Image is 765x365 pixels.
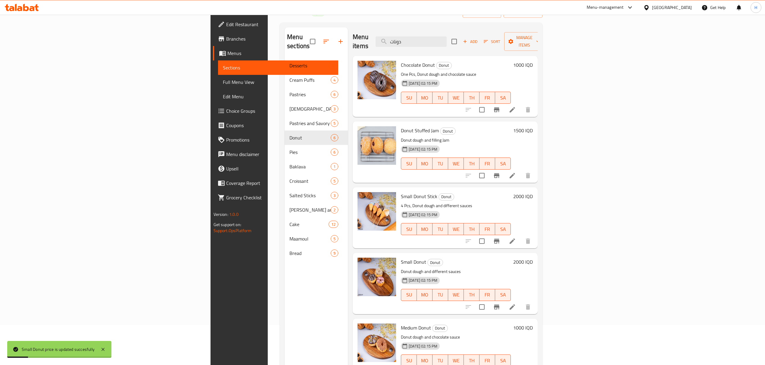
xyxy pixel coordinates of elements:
span: Bread [289,250,331,257]
div: Donut [439,193,454,201]
button: delete [521,300,535,314]
button: TU [432,289,448,301]
span: Select to update [476,301,488,313]
span: TU [435,356,446,365]
div: Donut [440,127,456,135]
a: Sections [218,60,338,75]
a: Menus [213,46,338,60]
div: Bread9 [285,246,348,260]
button: TU [432,158,448,170]
button: FR [479,289,495,301]
span: Version: [214,210,228,218]
span: export [508,8,538,16]
span: 4 [331,77,338,83]
h6: 2000 IQD [513,192,533,201]
span: SA [498,225,508,234]
button: SA [495,158,511,170]
div: Desserts [289,62,329,69]
button: SU [401,223,417,235]
p: One Pcs, Donut dough and chocolate sauce [401,71,511,78]
span: WE [451,356,461,365]
span: FR [482,356,493,365]
button: Branch-specific-item [489,300,504,314]
span: SU [404,356,414,365]
button: Branch-specific-item [489,103,504,117]
span: 5 [331,121,338,126]
div: items [331,206,338,213]
span: 1.0.0 [229,210,239,218]
button: WE [448,223,464,235]
span: [DATE] 02:15 PM [406,81,440,86]
div: Donut [432,325,448,332]
div: Donut [289,134,331,141]
button: Branch-specific-item [489,234,504,248]
div: Donut6 [285,130,348,145]
a: Full Menu View [218,75,338,89]
span: Add item [461,37,480,46]
span: TH [466,225,477,234]
div: items [331,134,338,141]
span: [DEMOGRAPHIC_DATA] [289,105,331,112]
button: FR [479,92,495,104]
button: SA [495,223,511,235]
span: Edit Restaurant [226,21,333,28]
a: Upsell [213,161,338,176]
span: 6 [331,149,338,155]
span: MO [419,159,430,168]
div: items [331,235,338,242]
button: SA [495,289,511,301]
button: WE [448,92,464,104]
p: Donut dough and chocolate sauce [401,333,511,341]
button: WE [448,289,464,301]
span: Sort items [480,37,504,46]
div: Donut [427,259,443,266]
div: Cream Puffs4 [285,73,348,87]
div: Baklava1 [285,159,348,174]
span: FR [482,94,493,102]
span: TH [466,290,477,299]
nav: Menu sections [285,56,348,263]
span: 6 [331,92,338,97]
span: MO [419,94,430,102]
span: MO [419,290,430,299]
span: Promotions [226,136,333,143]
a: Edit menu item [509,238,516,245]
div: Pastries6 [285,87,348,102]
button: Branch-specific-item [489,168,504,183]
p: Donut dough and different sauces [401,268,511,275]
span: SU [404,94,414,102]
div: Desserts10 [285,58,348,73]
span: Coupons [226,122,333,129]
button: MO [417,158,432,170]
span: H [754,4,757,11]
span: Get support on: [214,221,241,229]
span: TU [435,159,446,168]
button: WE [448,158,464,170]
button: delete [521,234,535,248]
p: 4 Pcs, Donut dough and different sauces [401,202,511,210]
button: FR [479,158,495,170]
a: Edit menu item [509,106,516,113]
button: Add [461,37,480,46]
h6: 1000 IQD [513,324,533,332]
div: items [329,62,338,69]
span: Maamoul [289,235,331,242]
span: Menu disclaimer [226,151,333,158]
span: WE [451,94,461,102]
span: TH [466,159,477,168]
button: SU [401,289,417,301]
button: TH [464,289,479,301]
span: 1 [331,164,338,170]
a: Grocery Checklist [213,190,338,205]
div: Salted Sticks3 [285,188,348,203]
span: Pies [289,149,331,156]
div: items [331,192,338,199]
div: Cream Puffs [289,76,331,84]
span: Baklava [289,163,331,170]
div: [PERSON_NAME] and [PERSON_NAME]2 [285,203,348,217]
h2: Menu items [353,32,368,51]
span: Cake [289,221,329,228]
span: 10 [329,63,338,69]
